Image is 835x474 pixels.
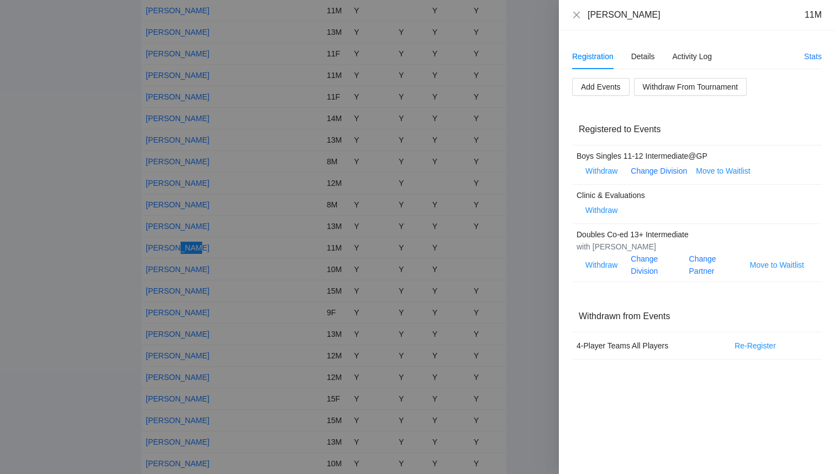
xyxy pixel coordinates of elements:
[631,166,687,175] a: Change Division
[691,164,754,178] button: Move to Waitlist
[588,9,660,21] div: [PERSON_NAME]
[634,78,747,96] button: Withdraw From Tournament
[585,165,617,177] span: Withdraw
[577,201,626,219] button: Withdraw
[577,228,808,241] div: Doubles Co-ed 13+ Intermediate
[631,254,658,275] a: Change Division
[750,259,804,271] span: Move to Waitlist
[572,332,721,360] td: 4-Player Teams All Players
[804,52,822,61] a: Stats
[572,50,614,62] div: Registration
[579,300,815,332] div: Withdrawn from Events
[673,50,712,62] div: Activity Log
[805,9,822,21] div: 11M
[696,165,750,177] span: Move to Waitlist
[572,78,630,96] button: Add Events
[585,259,617,271] span: Withdraw
[689,254,716,275] a: Change Partner
[572,11,581,20] button: Close
[726,337,785,355] button: Re-Register
[585,204,617,216] span: Withdraw
[631,50,655,62] div: Details
[577,241,808,253] div: with [PERSON_NAME]
[581,81,621,93] span: Add Events
[579,113,815,145] div: Registered to Events
[577,162,626,180] button: Withdraw
[643,81,738,93] span: Withdraw From Tournament
[746,258,808,272] button: Move to Waitlist
[577,150,808,162] div: Boys Singles 11-12 Intermediate@GP
[577,256,626,274] button: Withdraw
[572,11,581,19] span: close
[577,189,808,201] div: Clinic & Evaluations
[734,340,776,352] span: Re-Register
